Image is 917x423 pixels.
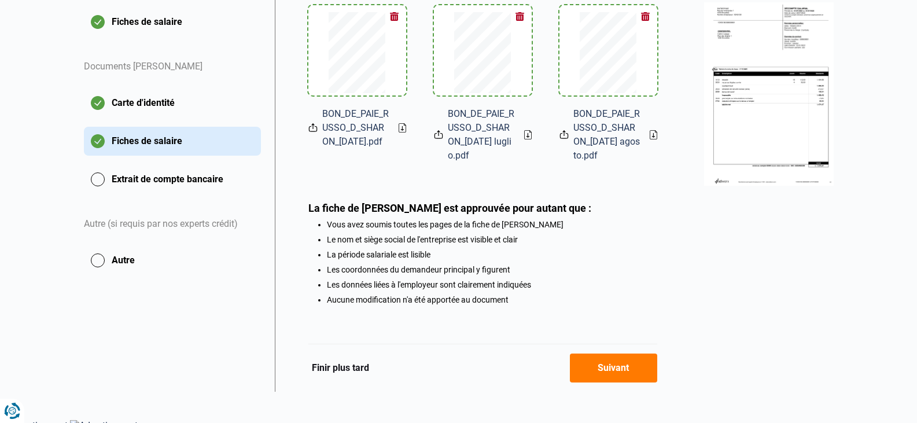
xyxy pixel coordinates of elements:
[524,130,532,139] a: Download
[327,235,657,244] li: Le nom et siège social de l'entreprise est visible et clair
[322,107,389,149] span: BON_DE_PAIE_RUSSO_D_SHARON_[DATE].pdf
[84,246,261,275] button: Autre
[327,265,657,274] li: Les coordonnées du demandeur principal y figurent
[308,202,657,214] div: La fiche de [PERSON_NAME] est approuvée pour autant que :
[84,89,261,117] button: Carte d'identité
[327,220,657,229] li: Vous avez soumis toutes les pages de la fiche de [PERSON_NAME]
[84,127,261,156] button: Fiches de salaire
[399,123,406,133] a: Download
[448,107,515,163] span: BON_DE_PAIE_RUSSO_D_SHARON_[DATE] luglio.pdf
[327,250,657,259] li: La période salariale est lisible
[327,280,657,289] li: Les données liées à l'employeur sont clairement indiquées
[84,46,261,89] div: Documents [PERSON_NAME]
[704,2,834,185] img: income
[573,107,640,163] span: BON_DE_PAIE_RUSSO_D_SHARON_[DATE] agosto.pdf
[84,203,261,246] div: Autre (si requis par nos experts crédit)
[650,130,657,139] a: Download
[84,8,261,36] button: Fiches de salaire
[308,361,373,376] button: Finir plus tard
[84,165,261,194] button: Extrait de compte bancaire
[570,354,657,382] button: Suivant
[327,295,657,304] li: Aucune modification n'a été apportée au document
